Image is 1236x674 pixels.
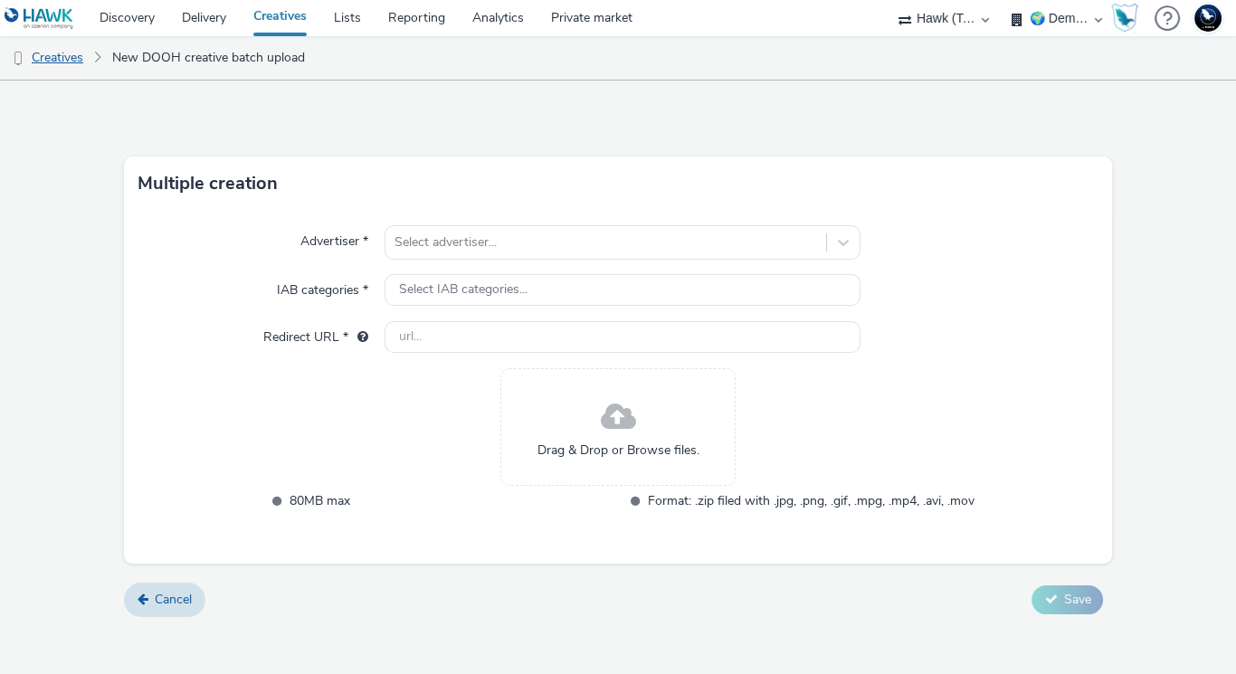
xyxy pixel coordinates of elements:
[348,328,368,346] div: URL will be used as a validation URL with some SSPs and it will be the redirection URL of your cr...
[1111,4,1146,33] a: Hawk Academy
[5,7,74,30] img: undefined Logo
[124,583,205,617] a: Cancel
[270,274,376,299] label: IAB categories *
[1063,591,1090,608] span: Save
[155,591,192,608] span: Cancel
[293,225,376,251] label: Advertiser *
[537,441,699,460] span: Drag & Drop or Browse files.
[290,490,616,511] span: 80MB max
[385,321,860,353] input: url...
[9,50,27,68] img: dooh
[256,321,376,346] label: Redirect URL *
[1111,4,1138,33] img: Hawk Academy
[399,282,528,298] span: Select IAB categories...
[648,490,975,511] span: Format: .zip filed with .jpg, .png, .gif, .mpg, .mp4, .avi, .mov
[103,36,314,80] a: New DOOH creative batch upload
[1194,5,1222,32] img: Support Hawk
[1032,585,1103,614] button: Save
[138,170,278,197] h3: Multiple creation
